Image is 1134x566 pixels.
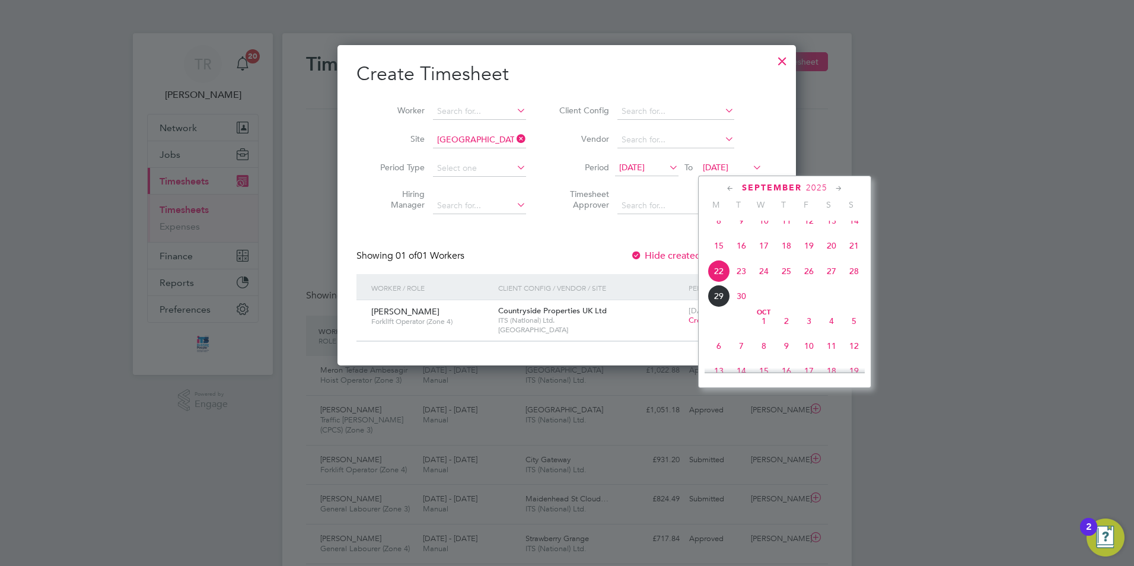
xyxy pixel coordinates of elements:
span: 27 [820,260,843,282]
span: 4 [820,310,843,332]
span: 21 [843,234,865,257]
span: T [772,199,795,210]
span: 25 [775,260,798,282]
span: 2 [775,310,798,332]
span: 9 [775,335,798,357]
div: Client Config / Vendor / Site [495,274,686,301]
h2: Create Timesheet [356,62,777,87]
span: [GEOGRAPHIC_DATA] [498,325,683,335]
input: Search for... [617,103,734,120]
span: 18 [820,360,843,382]
input: Search for... [617,198,734,214]
span: 14 [730,360,753,382]
span: 8 [753,335,775,357]
span: M [705,199,727,210]
span: Forklift Operator (Zone 4) [371,317,489,326]
label: Site [371,133,425,144]
span: September [742,183,802,193]
span: 14 [843,209,865,232]
span: 1 [753,310,775,332]
button: Open Resource Center, 2 new notifications [1087,519,1125,557]
span: 8 [708,209,730,232]
span: F [795,199,817,210]
span: [DATE] [619,162,645,173]
span: 28 [843,260,865,282]
label: Timesheet Approver [556,189,609,210]
label: Client Config [556,105,609,116]
span: 26 [798,260,820,282]
span: 01 Workers [396,250,464,262]
div: Worker / Role [368,274,495,301]
div: Period [686,274,765,301]
label: Period Type [371,162,425,173]
span: S [840,199,862,210]
div: 2 [1086,527,1091,542]
span: 2025 [806,183,827,193]
span: 17 [798,360,820,382]
span: 11 [775,209,798,232]
span: 22 [708,260,730,282]
span: 24 [753,260,775,282]
span: ITS (National) Ltd. [498,316,683,325]
span: 6 [708,335,730,357]
span: 13 [708,360,730,382]
label: Period [556,162,609,173]
span: 19 [843,360,865,382]
span: 23 [730,260,753,282]
span: [DATE] [703,162,728,173]
span: 9 [730,209,753,232]
span: [DATE] - [DATE] [689,306,743,316]
input: Search for... [433,132,526,148]
span: 13 [820,209,843,232]
span: 16 [730,234,753,257]
input: Select one [433,160,526,177]
span: 3 [798,310,820,332]
span: T [727,199,750,210]
span: 29 [708,285,730,307]
div: Showing [356,250,467,262]
span: 16 [775,360,798,382]
span: 30 [730,285,753,307]
span: 15 [753,360,775,382]
label: Worker [371,105,425,116]
input: Search for... [617,132,734,148]
span: Create timesheet [689,315,749,325]
span: Countryside Properties UK Ltd [498,306,607,316]
span: 5 [843,310,865,332]
input: Search for... [433,198,526,214]
span: 12 [843,335,865,357]
span: 12 [798,209,820,232]
span: To [681,160,696,175]
span: W [750,199,772,210]
input: Search for... [433,103,526,120]
span: 18 [775,234,798,257]
span: 01 of [396,250,417,262]
span: 10 [798,335,820,357]
span: 19 [798,234,820,257]
span: 15 [708,234,730,257]
label: Vendor [556,133,609,144]
span: 20 [820,234,843,257]
span: 17 [753,234,775,257]
span: 11 [820,335,843,357]
label: Hiring Manager [371,189,425,210]
span: Oct [753,310,775,316]
span: 7 [730,335,753,357]
span: [PERSON_NAME] [371,306,439,317]
label: Hide created timesheets [630,250,751,262]
span: 10 [753,209,775,232]
span: S [817,199,840,210]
